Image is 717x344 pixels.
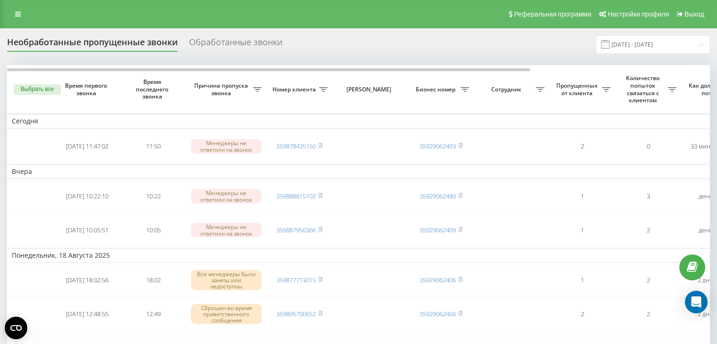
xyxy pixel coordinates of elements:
[549,131,615,163] td: 2
[120,298,186,330] td: 12:49
[620,74,668,104] span: Количество попыток связаться с клиентом
[191,304,262,325] div: Сброшен во время приветственного сообщения
[549,264,615,296] td: 1
[684,10,704,18] span: Выход
[191,82,253,97] span: Причина пропуска звонка
[608,10,669,18] span: Настройки профиля
[128,78,179,100] span: Время последнего звонка
[615,264,681,296] td: 2
[276,142,316,150] a: 359878435150
[54,180,120,213] td: [DATE] 10:22:10
[615,298,681,330] td: 2
[120,264,186,296] td: 18:02
[276,310,316,318] a: 359895700652
[14,84,61,95] button: Выбрать все
[271,86,319,93] span: Номер клиента
[191,223,262,237] div: Менеджеры не ответили на звонок
[549,214,615,246] td: 1
[120,180,186,213] td: 10:22
[420,276,456,284] a: 35929062406
[276,226,316,234] a: 359887950366
[5,317,27,339] button: Open CMP widget
[191,189,262,203] div: Менеджеры не ответили на звонок
[420,226,456,234] a: 35929062409
[191,270,262,291] div: Все менеджеры были заняты или недоступны
[412,86,461,93] span: Бизнес номер
[54,214,120,246] td: [DATE] 10:05:51
[276,276,316,284] a: 359877713015
[514,10,591,18] span: Реферальная программа
[549,180,615,213] td: 1
[62,82,113,97] span: Время первого звонка
[54,131,120,163] td: [DATE] 11:47:02
[685,291,708,313] div: Open Intercom Messenger
[420,310,456,318] a: 35929062406
[420,142,456,150] a: 35929062493
[340,86,400,93] span: [PERSON_NAME]
[549,298,615,330] td: 2
[54,264,120,296] td: [DATE] 18:02:56
[615,180,681,213] td: 3
[191,139,262,153] div: Менеджеры не ответили на звонок
[615,131,681,163] td: 0
[120,131,186,163] td: 11:50
[420,192,456,200] a: 35929062489
[615,214,681,246] td: 2
[54,298,120,330] td: [DATE] 12:48:55
[7,37,178,52] div: Необработанные пропущенные звонки
[189,37,282,52] div: Обработанные звонки
[276,192,316,200] a: 359888815102
[554,82,602,97] span: Пропущенных от клиента
[120,214,186,246] td: 10:05
[478,86,536,93] span: Сотрудник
